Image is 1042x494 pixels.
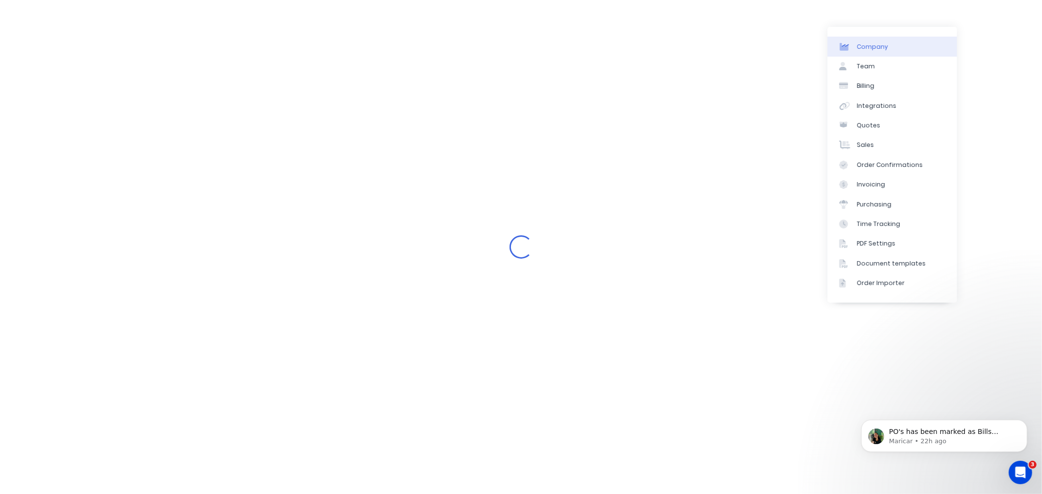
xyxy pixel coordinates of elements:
[828,116,957,135] a: Quotes
[828,155,957,175] a: Order Confirmations
[857,161,923,169] div: Order Confirmations
[828,214,957,234] a: Time Tracking
[828,135,957,155] a: Sales
[828,273,957,293] a: Order Importer
[828,175,957,194] a: Invoicing
[857,102,896,110] div: Integrations
[828,37,957,56] a: Company
[828,234,957,253] a: PDF Settings
[857,82,874,90] div: Billing
[828,96,957,116] a: Integrations
[1029,461,1037,469] span: 3
[857,62,875,71] div: Team
[857,279,905,288] div: Order Importer
[857,239,895,248] div: PDF Settings
[857,200,892,209] div: Purchasing
[857,42,888,51] div: Company
[1009,461,1032,484] iframe: Intercom live chat
[857,259,926,268] div: Document templates
[828,194,957,214] a: Purchasing
[857,220,900,228] div: Time Tracking
[857,121,880,130] div: Quotes
[828,76,957,96] a: Billing
[847,399,1042,468] iframe: Intercom notifications message
[828,254,957,273] a: Document templates
[857,141,874,149] div: Sales
[857,180,885,189] div: Invoicing
[828,57,957,76] a: Team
